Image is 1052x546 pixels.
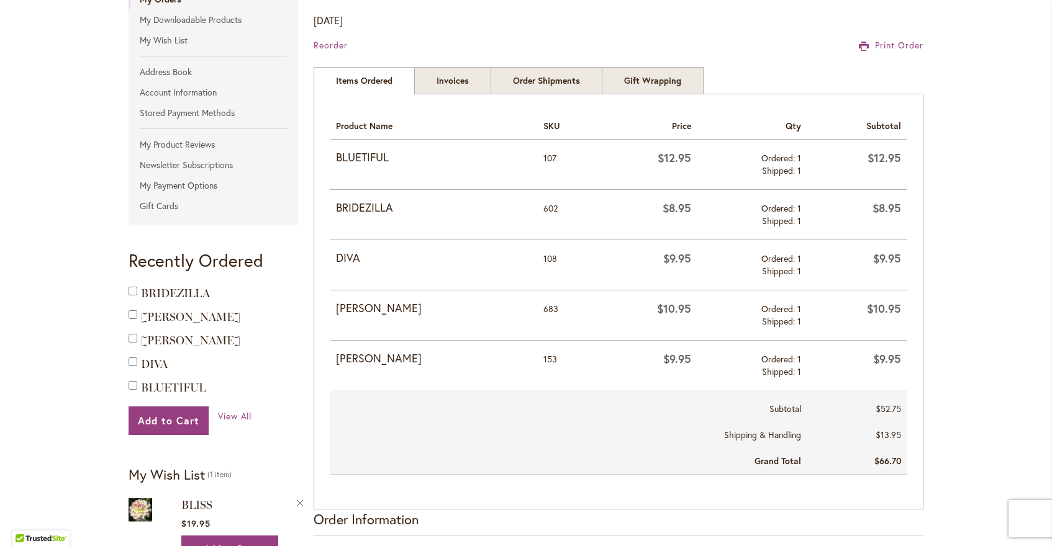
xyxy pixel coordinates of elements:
span: 1 [797,315,801,327]
span: Shipped [762,315,797,327]
iframe: Launch Accessibility Center [9,502,44,537]
span: 1 [797,164,801,176]
th: Product Name [330,110,537,140]
a: [PERSON_NAME] [141,310,240,324]
a: Order Shipments [491,67,602,94]
a: Print Order [859,39,923,51]
a: My Payment Options [129,176,298,195]
th: Shipping & Handling [330,422,807,448]
span: $10.95 [867,301,901,316]
strong: My Wish List [129,465,205,483]
span: 1 [797,202,801,214]
a: Gift Wrapping [602,67,704,94]
span: 1 item [207,470,232,479]
span: Ordered [761,303,797,315]
a: Invoices [414,67,491,94]
span: 1 [797,215,801,226]
a: Gift Cards [129,197,298,215]
span: Add to Cart [138,414,199,427]
span: Shipped [762,215,797,226]
a: BLISS [181,498,212,512]
span: $9.95 [663,251,691,266]
span: $8.95 [873,200,901,215]
strong: Recently Ordered [129,249,263,272]
span: Print Order [875,39,923,51]
strong: Grand Total [755,455,801,467]
a: View All [218,410,252,423]
a: BLISS [129,496,152,526]
strong: Items Ordered [314,67,415,94]
a: Stored Payment Methods [129,104,298,122]
a: BLUETIFUL [141,381,206,395]
span: Ordered [761,353,797,365]
strong: BLUETIFUL [336,150,531,166]
a: BRIDEZILLA [141,287,210,300]
span: $19.95 [181,517,211,529]
a: DIVA [141,357,168,371]
span: 1 [797,253,801,264]
th: SKU [537,110,599,140]
strong: [PERSON_NAME] [336,300,531,316]
span: [DATE] [314,14,343,27]
span: $12.95 [868,150,901,165]
strong: Order Information [314,510,419,528]
span: 1 [797,265,801,277]
span: View All [218,410,252,422]
span: $13.95 [876,429,901,441]
img: BLISS [129,496,152,524]
span: $52.75 [876,403,901,414]
a: Address Book [129,63,298,81]
span: Shipped [762,365,797,377]
span: $9.95 [663,351,691,366]
span: Ordered [761,152,797,164]
strong: BRIDEZILLA [336,200,531,216]
span: $10.95 [657,301,691,316]
span: 1 [797,303,801,315]
td: 602 [537,189,599,239]
span: $9.95 [873,351,901,366]
span: $66.70 [874,455,901,467]
td: 683 [537,290,599,340]
strong: [PERSON_NAME] [336,351,531,367]
strong: DIVA [336,250,531,266]
span: $12.95 [658,150,691,165]
button: Add to Cart [129,406,209,435]
a: My Wish List [129,31,298,50]
span: Shipped [762,265,797,277]
a: Account Information [129,83,298,102]
th: Subtotal [330,390,807,422]
span: 1 [797,152,801,164]
span: Ordered [761,202,797,214]
a: Reorder [314,39,348,51]
span: 1 [797,353,801,365]
a: [PERSON_NAME] [141,334,240,347]
span: 1 [797,365,801,377]
span: $9.95 [873,251,901,266]
td: 153 [537,340,599,390]
td: 107 [537,140,599,190]
th: Subtotal [807,110,907,140]
span: Ordered [761,253,797,264]
a: Newsletter Subscriptions [129,156,298,174]
a: My Downloadable Products [129,11,298,29]
span: Shipped [762,164,797,176]
a: My Product Reviews [129,135,298,154]
span: $8.95 [663,200,691,215]
th: Price [599,110,697,140]
td: 108 [537,239,599,290]
th: Qty [697,110,807,140]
